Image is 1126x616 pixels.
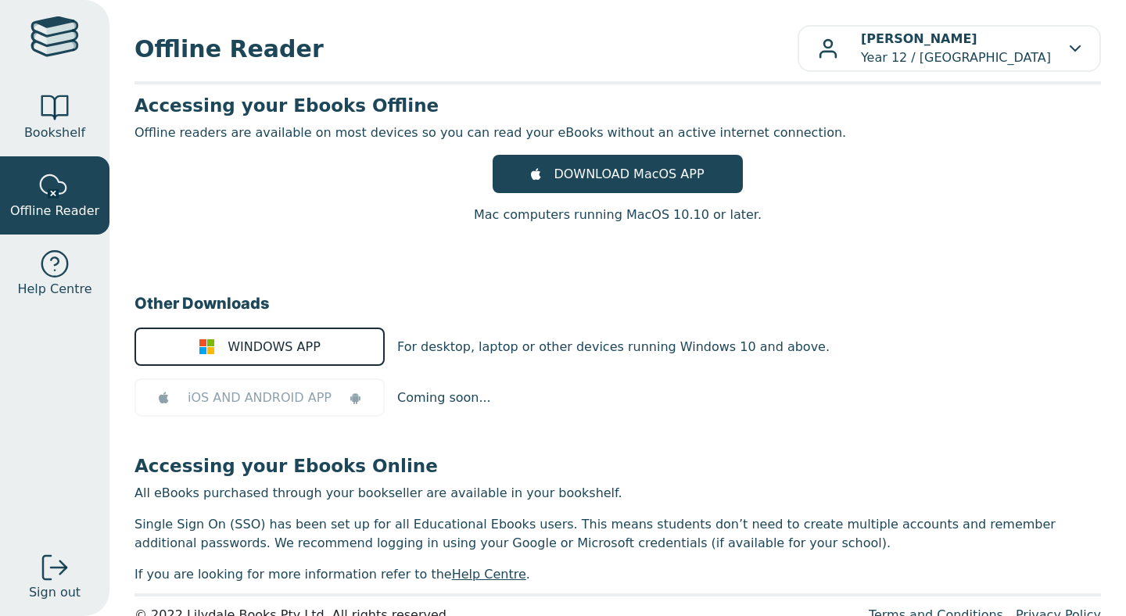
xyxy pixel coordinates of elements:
span: DOWNLOAD MacOS APP [554,165,704,184]
p: If you are looking for more information refer to the . [134,565,1101,584]
span: Help Centre [17,280,91,299]
p: Coming soon... [397,389,491,407]
h3: Accessing your Ebooks Offline [134,94,1101,117]
a: DOWNLOAD MacOS APP [493,155,743,193]
span: WINDOWS APP [228,338,321,356]
span: Bookshelf [24,124,85,142]
h3: Accessing your Ebooks Online [134,454,1101,478]
span: Offline Reader [10,202,99,220]
p: Offline readers are available on most devices so you can read your eBooks without an active inter... [134,124,1101,142]
b: [PERSON_NAME] [861,31,977,46]
span: Offline Reader [134,31,798,66]
h3: Other Downloads [134,292,1101,315]
a: Help Centre [452,567,526,582]
p: Mac computers running MacOS 10.10 or later. [474,206,762,224]
p: Year 12 / [GEOGRAPHIC_DATA] [861,30,1051,67]
a: WINDOWS APP [134,328,385,366]
button: [PERSON_NAME]Year 12 / [GEOGRAPHIC_DATA] [798,25,1101,72]
p: Single Sign On (SSO) has been set up for all Educational Ebooks users. This means students don’t ... [134,515,1101,553]
span: Sign out [29,583,81,602]
p: For desktop, laptop or other devices running Windows 10 and above. [397,338,830,356]
p: All eBooks purchased through your bookseller are available in your bookshelf. [134,484,1101,503]
span: iOS AND ANDROID APP [188,389,332,407]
